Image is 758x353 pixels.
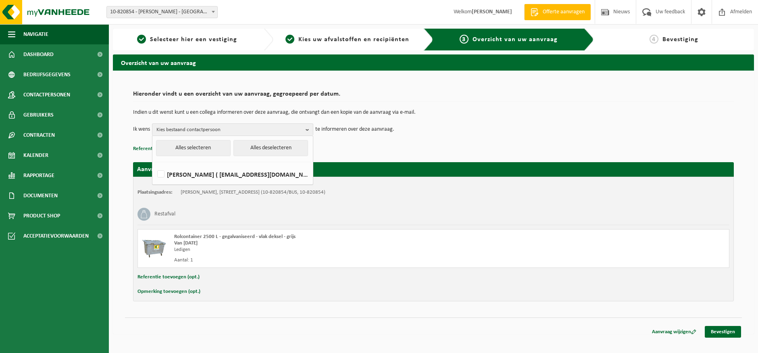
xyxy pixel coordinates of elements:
[133,91,734,102] h2: Hieronder vindt u een overzicht van uw aanvraag, gegroepeerd per datum.
[107,6,217,18] span: 10-820854 - DELCROIX DRIES - BELLEGEM
[662,36,698,43] span: Bevestiging
[156,124,302,136] span: Kies bestaand contactpersoon
[181,189,325,196] td: [PERSON_NAME], [STREET_ADDRESS] (10-820854/BUS, 10-820854)
[23,65,71,85] span: Bedrijfsgegevens
[174,240,198,246] strong: Van [DATE]
[133,110,734,115] p: Indien u dit wenst kunt u een collega informeren over deze aanvraag, die ontvangt dan een kopie v...
[133,144,195,154] button: Referentie toevoegen (opt.)
[315,123,394,136] p: te informeren over deze aanvraag.
[137,35,146,44] span: 1
[23,226,89,246] span: Acceptatievoorwaarden
[23,85,70,105] span: Contactpersonen
[298,36,409,43] span: Kies uw afvalstoffen en recipiënten
[23,24,48,44] span: Navigatie
[23,145,48,165] span: Kalender
[23,186,58,206] span: Documenten
[137,272,200,282] button: Referentie toevoegen (opt.)
[156,140,231,156] button: Alles selecteren
[233,140,308,156] button: Alles deselecteren
[150,36,237,43] span: Selecteer hier een vestiging
[472,9,512,15] strong: [PERSON_NAME]
[23,105,54,125] span: Gebruikers
[156,168,309,180] label: [PERSON_NAME] ( [EMAIL_ADDRESS][DOMAIN_NAME] )
[113,54,754,70] h2: Overzicht van uw aanvraag
[705,326,741,338] a: Bevestigen
[142,234,166,258] img: WB-2500-GAL-GY-01.png
[106,6,218,18] span: 10-820854 - DELCROIX DRIES - BELLEGEM
[285,35,294,44] span: 2
[174,257,466,263] div: Aantal: 1
[117,35,257,44] a: 1Selecteer hier een vestiging
[541,8,587,16] span: Offerte aanvragen
[137,190,173,195] strong: Plaatsingsadres:
[137,166,198,173] strong: Aanvraag voor [DATE]
[460,35,469,44] span: 3
[174,234,296,239] span: Rolcontainer 2500 L - gegalvaniseerd - vlak deksel - grijs
[650,35,658,44] span: 4
[524,4,591,20] a: Offerte aanvragen
[23,165,54,186] span: Rapportage
[137,286,200,297] button: Opmerking toevoegen (opt.)
[473,36,558,43] span: Overzicht van uw aanvraag
[154,208,175,221] h3: Restafval
[277,35,418,44] a: 2Kies uw afvalstoffen en recipiënten
[646,326,702,338] a: Aanvraag wijzigen
[133,123,150,136] p: Ik wens
[23,206,60,226] span: Product Shop
[23,44,54,65] span: Dashboard
[23,125,55,145] span: Contracten
[152,123,313,136] button: Kies bestaand contactpersoon
[174,246,466,253] div: Ledigen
